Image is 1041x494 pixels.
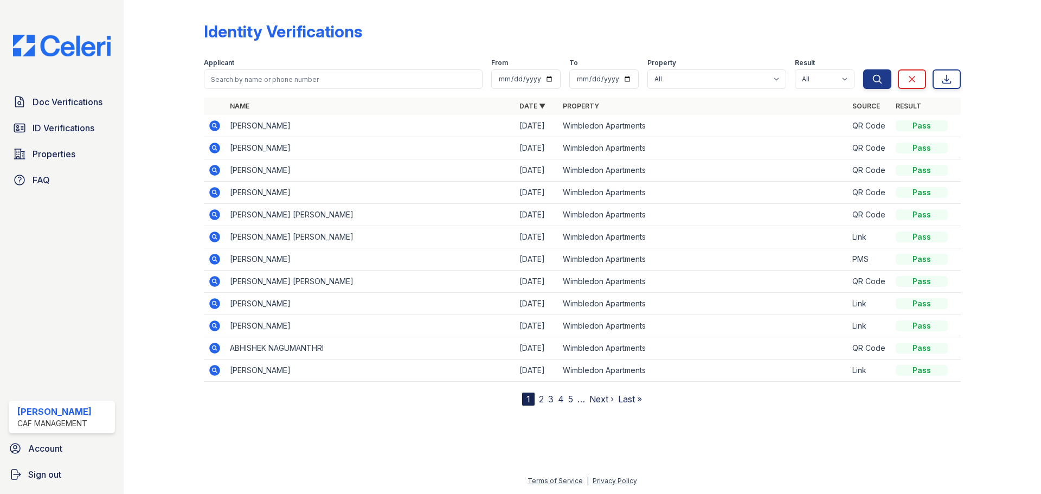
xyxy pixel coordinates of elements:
td: [PERSON_NAME] [226,137,515,159]
td: [PERSON_NAME] [226,248,515,271]
td: Wimbledon Apartments [558,271,848,293]
td: [DATE] [515,360,558,382]
td: [PERSON_NAME] [PERSON_NAME] [226,226,515,248]
div: Identity Verifications [204,22,362,41]
td: Wimbledon Apartments [558,226,848,248]
div: Pass [896,343,948,354]
td: [DATE] [515,315,558,337]
td: Wimbledon Apartments [558,293,848,315]
a: FAQ [9,169,115,191]
td: [DATE] [515,182,558,204]
td: Link [848,293,891,315]
a: 5 [568,394,573,405]
a: Account [4,438,119,459]
a: Property [563,102,599,110]
td: Wimbledon Apartments [558,115,848,137]
span: Sign out [28,468,61,481]
a: 4 [558,394,564,405]
a: Privacy Policy [593,477,637,485]
td: QR Code [848,159,891,182]
td: QR Code [848,137,891,159]
div: [PERSON_NAME] [17,405,92,418]
td: [DATE] [515,337,558,360]
td: [PERSON_NAME] [226,360,515,382]
td: Link [848,360,891,382]
a: Result [896,102,921,110]
div: Pass [896,298,948,309]
td: [DATE] [515,271,558,293]
a: Doc Verifications [9,91,115,113]
a: ID Verifications [9,117,115,139]
div: Pass [896,254,948,265]
td: [DATE] [515,293,558,315]
label: Result [795,59,815,67]
div: 1 [522,393,535,406]
label: To [569,59,578,67]
td: [DATE] [515,248,558,271]
td: [DATE] [515,115,558,137]
td: QR Code [848,271,891,293]
a: Next › [589,394,614,405]
td: Wimbledon Apartments [558,182,848,204]
td: PMS [848,248,891,271]
td: [PERSON_NAME] [226,293,515,315]
span: ID Verifications [33,121,94,134]
td: [PERSON_NAME] [PERSON_NAME] [226,204,515,226]
a: Source [852,102,880,110]
span: Properties [33,147,75,161]
a: Date ▼ [519,102,545,110]
div: Pass [896,232,948,242]
td: [PERSON_NAME] [226,159,515,182]
td: Wimbledon Apartments [558,248,848,271]
div: Pass [896,320,948,331]
td: [PERSON_NAME] [226,115,515,137]
td: Wimbledon Apartments [558,159,848,182]
td: Wimbledon Apartments [558,204,848,226]
td: ABHISHEK NAGUMANTHRI [226,337,515,360]
div: Pass [896,187,948,198]
label: From [491,59,508,67]
td: [PERSON_NAME] [PERSON_NAME] [226,271,515,293]
td: QR Code [848,182,891,204]
a: Name [230,102,249,110]
img: CE_Logo_Blue-a8612792a0a2168367f1c8372b55b34899dd931a85d93a1a3d3e32e68fde9ad4.png [4,35,119,56]
a: Last » [618,394,642,405]
div: Pass [896,365,948,376]
span: Doc Verifications [33,95,102,108]
a: Properties [9,143,115,165]
div: Pass [896,209,948,220]
td: [DATE] [515,159,558,182]
td: Wimbledon Apartments [558,315,848,337]
td: [PERSON_NAME] [226,182,515,204]
td: [DATE] [515,204,558,226]
label: Applicant [204,59,234,67]
div: Pass [896,120,948,131]
span: … [577,393,585,406]
label: Property [647,59,676,67]
td: [DATE] [515,137,558,159]
div: CAF Management [17,418,92,429]
td: Wimbledon Apartments [558,337,848,360]
span: Account [28,442,62,455]
td: QR Code [848,204,891,226]
div: Pass [896,165,948,176]
div: Pass [896,143,948,153]
td: [PERSON_NAME] [226,315,515,337]
td: QR Code [848,337,891,360]
td: [DATE] [515,226,558,248]
a: 2 [539,394,544,405]
input: Search by name or phone number [204,69,483,89]
span: FAQ [33,174,50,187]
a: Terms of Service [528,477,583,485]
a: 3 [548,394,554,405]
div: Pass [896,276,948,287]
td: Wimbledon Apartments [558,137,848,159]
a: Sign out [4,464,119,485]
td: Link [848,315,891,337]
td: QR Code [848,115,891,137]
td: Wimbledon Apartments [558,360,848,382]
td: Link [848,226,891,248]
div: | [587,477,589,485]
